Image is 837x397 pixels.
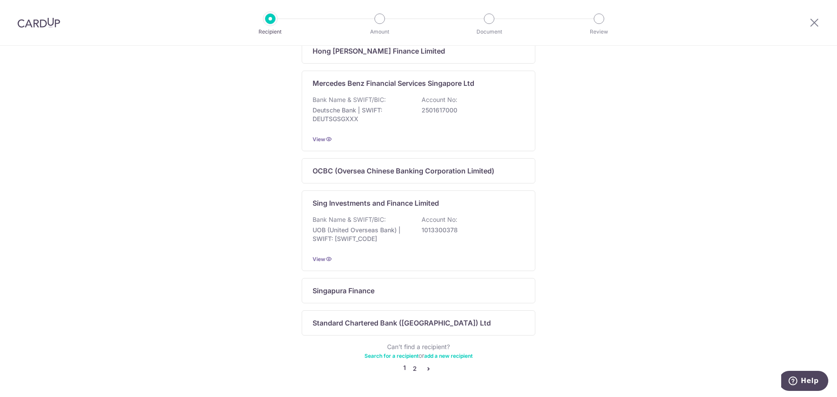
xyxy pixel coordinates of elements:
[313,78,474,88] p: Mercedes Benz Financial Services Singapore Ltd
[781,371,828,393] iframe: Opens a widget where you can find more information
[313,285,374,296] p: Singapura Finance
[457,27,521,36] p: Document
[313,46,445,56] p: Hong [PERSON_NAME] Finance Limited
[313,226,410,243] p: UOB (United Overseas Bank) | SWIFT: [SWIFT_CODE]
[422,106,519,115] p: 2501617000
[313,136,325,143] a: View
[17,17,60,28] img: CardUp
[422,226,519,234] p: 1013300378
[302,363,535,374] nav: pager
[403,363,406,374] li: 1
[422,95,457,104] p: Account No:
[364,353,418,359] a: Search for a recipient
[313,198,439,208] p: Sing Investments and Finance Limited
[313,215,386,224] p: Bank Name & SWIFT/BIC:
[422,215,457,224] p: Account No:
[313,166,494,176] p: OCBC (Oversea Chinese Banking Corporation Limited)
[238,27,303,36] p: Recipient
[347,27,412,36] p: Amount
[313,256,325,262] a: View
[424,353,473,359] a: add a new recipient
[313,106,410,123] p: Deutsche Bank | SWIFT: DEUTSGSGXXX
[313,95,386,104] p: Bank Name & SWIFT/BIC:
[302,343,535,360] div: Can’t find a recipient? or
[409,363,420,374] a: 2
[313,318,491,328] p: Standard Chartered Bank ([GEOGRAPHIC_DATA]) Ltd
[567,27,631,36] p: Review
